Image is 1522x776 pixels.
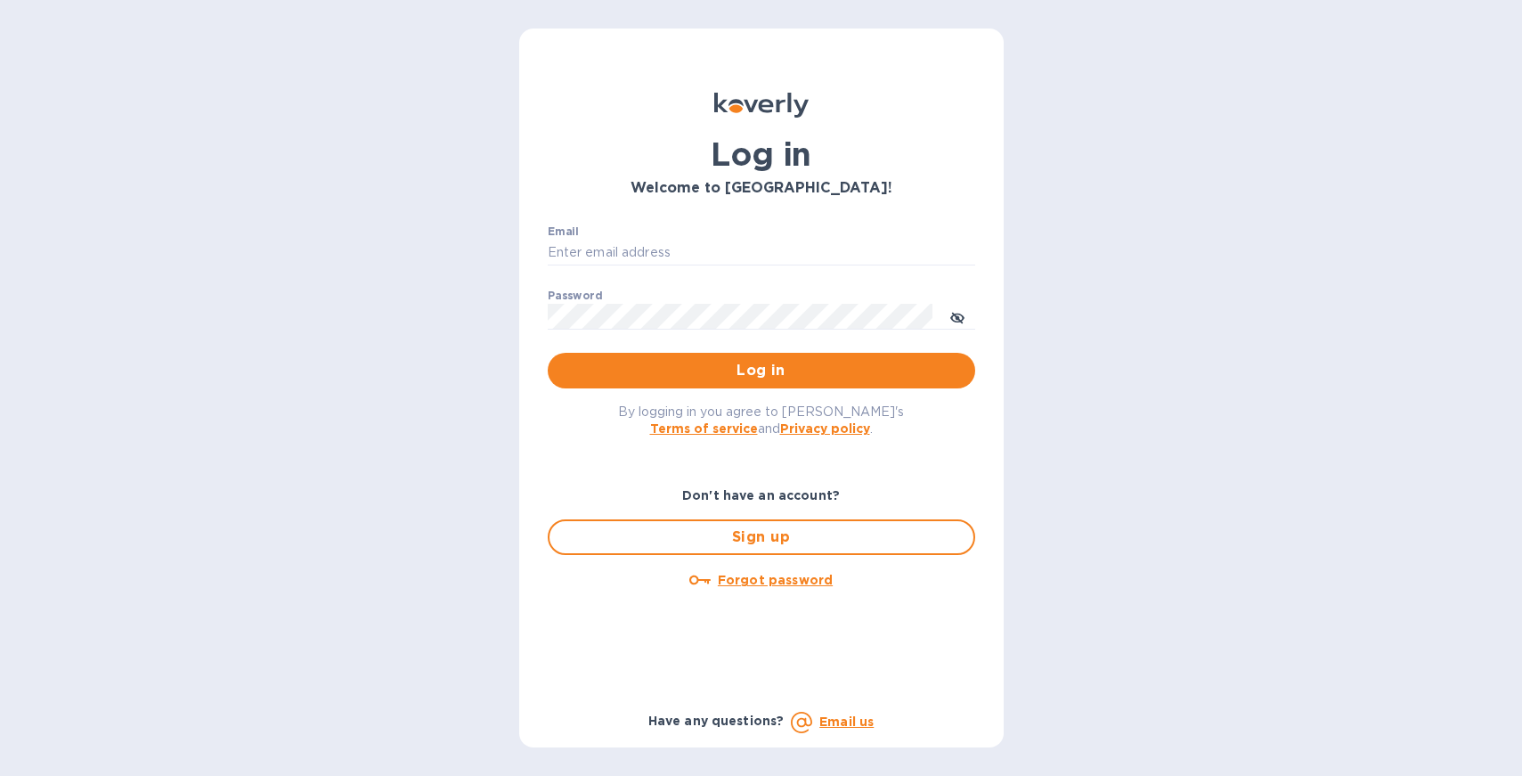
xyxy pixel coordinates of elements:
a: Terms of service [650,421,758,436]
h1: Log in [548,135,975,173]
b: Have any questions? [648,714,785,728]
b: Don't have an account? [682,488,840,502]
a: Privacy policy [780,421,870,436]
a: Email us [819,715,874,729]
h3: Welcome to [GEOGRAPHIC_DATA]! [548,180,975,197]
span: Sign up [564,527,959,548]
u: Forgot password [718,573,833,587]
span: Log in [562,360,961,381]
button: toggle password visibility [940,298,975,334]
label: Password [548,290,602,301]
label: Email [548,226,579,237]
button: Sign up [548,519,975,555]
img: Koverly [714,93,809,118]
span: By logging in you agree to [PERSON_NAME]'s and . [618,404,904,436]
input: Enter email address [548,240,975,266]
button: Log in [548,353,975,388]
